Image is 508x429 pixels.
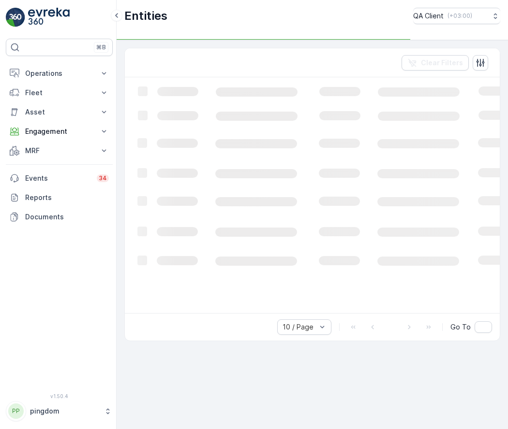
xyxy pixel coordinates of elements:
[25,193,109,202] p: Reports
[25,88,93,98] p: Fleet
[6,401,113,421] button: PPpingdom
[96,43,106,51] p: ⌘B
[6,169,113,188] a: Events34
[30,406,99,416] p: pingdom
[421,58,463,68] p: Clear Filters
[448,12,472,20] p: ( +03:00 )
[25,127,93,136] p: Engagement
[6,102,113,122] button: Asset
[450,322,471,332] span: Go To
[6,122,113,141] button: Engagement
[8,403,24,419] div: PP
[6,207,113,227] a: Documents
[413,11,444,21] p: QA Client
[25,212,109,222] p: Documents
[25,107,93,117] p: Asset
[99,174,107,182] p: 34
[413,8,500,24] button: QA Client(+03:00)
[6,83,113,102] button: Fleet
[25,173,91,183] p: Events
[6,64,113,83] button: Operations
[6,141,113,160] button: MRF
[6,188,113,207] a: Reports
[402,55,469,71] button: Clear Filters
[6,393,113,399] span: v 1.50.4
[28,8,70,27] img: logo_light-DOdMpM7g.png
[124,8,167,24] p: Entities
[25,146,93,156] p: MRF
[6,8,25,27] img: logo
[25,69,93,78] p: Operations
